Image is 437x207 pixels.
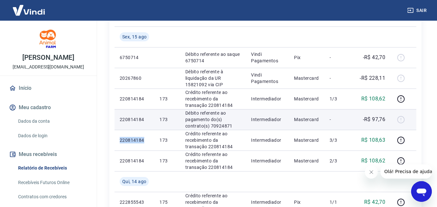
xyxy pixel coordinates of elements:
p: R$ 108,62 [361,95,386,103]
p: 2/3 [330,158,349,164]
p: Crédito referente ao recebimento da transação 220814184 [185,130,241,150]
p: - [330,116,349,123]
p: -R$ 228,11 [360,74,385,82]
p: 220814184 [120,158,149,164]
a: Contratos com credores [16,190,89,203]
button: Meus recebíveis [8,147,89,161]
p: Crédito referente ao recebimento da transação 220814184 [185,89,241,109]
a: Início [8,81,89,95]
p: Mastercard [294,158,319,164]
p: 20267860 [120,75,149,81]
span: Olá! Precisa de ajuda? [4,5,54,10]
iframe: Fechar mensagem [365,166,378,179]
p: 222855543 [120,199,149,205]
p: Intermediador [251,96,284,102]
a: Dados da conta [16,115,89,128]
p: R$ 42,70 [364,198,385,206]
p: 173 [159,158,175,164]
p: Intermediador [251,158,284,164]
p: Mastercard [294,96,319,102]
p: Pix [294,199,319,205]
p: 173 [159,137,175,143]
span: Qui, 14 ago [122,178,146,185]
p: 175 [159,199,175,205]
p: R$ 108,63 [361,136,386,144]
a: Recebíveis Futuros Online [16,176,89,189]
p: [PERSON_NAME] [22,54,74,61]
p: 220814184 [120,96,149,102]
p: Vindi Pagamentos [251,51,284,64]
p: Intermediador [251,137,284,143]
p: Mastercard [294,116,319,123]
p: Débito referente à liquidação da UR 15821092 via CIP [185,68,241,88]
p: Intermediador [251,199,284,205]
iframe: Botão para abrir a janela de mensagens [411,181,432,202]
p: R$ 108,62 [361,157,386,165]
p: -R$ 97,76 [363,116,386,123]
p: - [330,75,349,81]
p: 173 [159,96,175,102]
p: Mastercard [294,75,319,81]
p: Crédito referente ao recebimento da transação 220814184 [185,151,241,171]
p: 220814184 [120,116,149,123]
p: 173 [159,116,175,123]
p: Débito referente ao pagamento do(s) contrato(s) 70924871 [185,110,241,129]
img: Vindi [8,0,50,20]
p: [EMAIL_ADDRESS][DOMAIN_NAME] [13,64,84,70]
p: -R$ 42,70 [363,54,386,61]
p: Intermediador [251,116,284,123]
p: 6750714 [120,54,149,61]
p: 1/3 [330,96,349,102]
p: 3/3 [330,137,349,143]
p: Mastercard [294,137,319,143]
p: 1/1 [330,199,349,205]
span: Sex, 15 ago [122,34,147,40]
p: Vindi Pagamentos [251,72,284,85]
p: Débito referente ao saque 6750714 [185,51,241,64]
p: Pix [294,54,319,61]
button: Sair [406,5,429,16]
p: 220814184 [120,137,149,143]
a: Relatório de Recebíveis [16,161,89,175]
img: 141e98c7-2c91-4178-920e-5eb2c40920f4.jpeg [36,26,61,52]
button: Meu cadastro [8,100,89,115]
iframe: Mensagem da empresa [380,164,432,179]
p: - [330,54,349,61]
a: Dados de login [16,129,89,142]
